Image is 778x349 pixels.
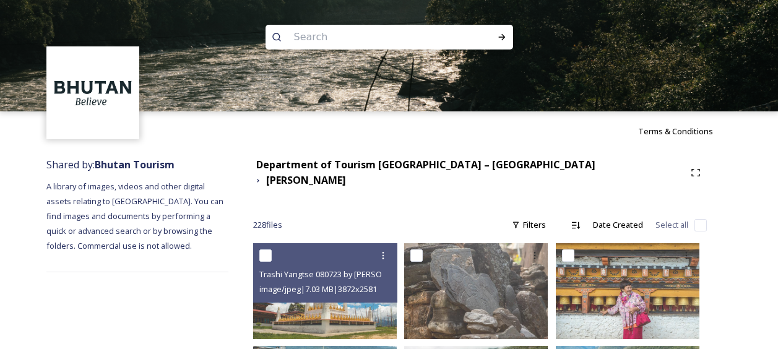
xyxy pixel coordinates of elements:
[556,243,699,339] img: Trashi Yangtse 080723 by Amp Sripimanwat-84.jpg
[506,213,552,237] div: Filters
[48,48,138,138] img: BT_Logo_BB_Lockup_CMYK_High%2520Res.jpg
[638,124,732,139] a: Terms & Conditions
[288,24,457,51] input: Search
[638,126,713,137] span: Terms & Conditions
[253,219,282,231] span: 228 file s
[259,268,439,280] span: Trashi Yangtse 080723 by [PERSON_NAME]-58.jpg
[46,181,225,251] span: A library of images, videos and other digital assets relating to [GEOGRAPHIC_DATA]. You can find ...
[587,213,649,237] div: Date Created
[259,283,377,295] span: image/jpeg | 7.03 MB | 3872 x 2581
[46,158,175,171] span: Shared by:
[404,243,548,339] img: Trashi Yangtse 080723 by Amp Sripimanwat-102.jpg
[266,173,346,187] strong: [PERSON_NAME]
[256,158,595,171] strong: Department of Tourism [GEOGRAPHIC_DATA] – [GEOGRAPHIC_DATA]
[655,219,688,231] span: Select all
[95,158,175,171] strong: Bhutan Tourism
